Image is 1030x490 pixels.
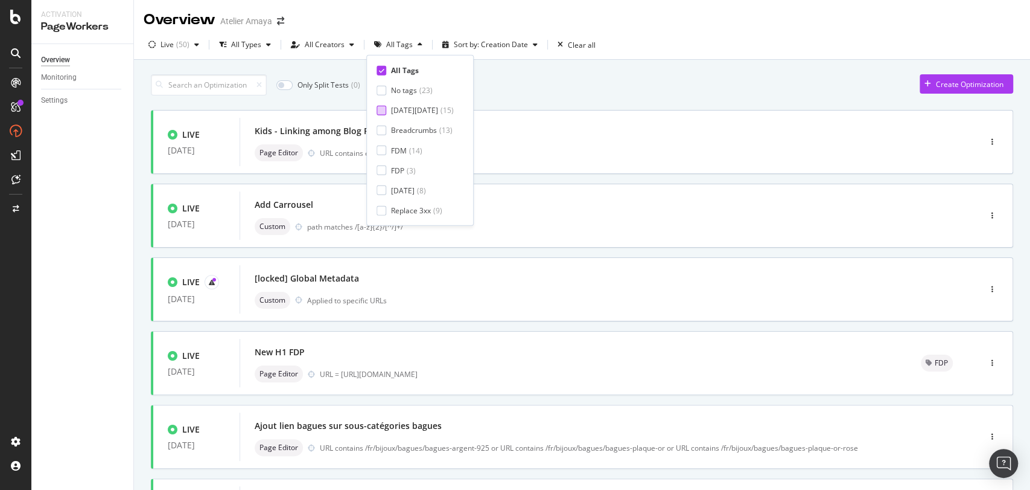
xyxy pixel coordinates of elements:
[351,80,360,90] div: ( 0 )
[168,219,225,229] div: [DATE]
[168,367,225,376] div: [DATE]
[409,145,422,155] div: ( 14 )
[182,202,200,214] div: LIVE
[168,294,225,304] div: [DATE]
[41,71,77,84] div: Monitoring
[391,185,415,196] div: [DATE]
[921,355,953,372] div: neutral label
[989,449,1018,478] div: Open Intercom Messenger
[41,54,70,66] div: Overview
[553,35,596,54] button: Clear all
[419,85,433,95] div: ( 23 )
[320,443,929,453] div: URL contains /fr/bijoux/bagues/bagues-argent-925 or URL contains /fr/bijoux/bagues/bagues-plaque-...
[255,439,303,456] div: neutral label
[41,94,125,107] a: Settings
[259,149,298,156] span: Page Editor
[41,10,124,20] div: Activation
[259,444,298,451] span: Page Editor
[386,41,413,48] div: All Tags
[307,222,929,232] div: path matches /[a-z]{2}/[^/]+/
[391,125,437,135] div: Breadcrumbs
[255,272,359,285] div: [locked] Global Metadata
[41,71,125,84] a: Monitoring
[182,424,200,436] div: LIVE
[286,35,359,54] button: All Creators
[305,41,345,48] div: All Creators
[144,10,215,30] div: Overview
[307,295,387,306] div: Applied to specific URLs
[168,146,225,155] div: [DATE]
[255,292,290,309] div: neutral label
[231,41,261,48] div: All Types
[568,40,596,50] div: Clear all
[176,41,189,48] div: ( 50 )
[259,223,285,230] span: Custom
[277,17,284,25] div: arrow-right-arrow-left
[41,94,68,107] div: Settings
[255,366,303,382] div: neutral label
[936,79,1003,89] div: Create Optimization
[255,218,290,235] div: neutral label
[151,74,267,95] input: Search an Optimization
[920,74,1013,94] button: Create Optimization
[161,41,174,48] div: Live
[255,144,303,161] div: neutral label
[41,20,124,34] div: PageWorkers
[320,148,929,158] div: URL contains enfant
[144,35,204,54] button: Live(50)
[255,420,442,432] div: Ajout lien bagues sur sous-catégories bagues
[214,35,276,54] button: All Types
[437,35,542,54] button: Sort by: Creation Date
[259,297,285,304] span: Custom
[391,205,431,216] div: Replace 3xx
[182,276,200,288] div: LIVE
[297,80,349,90] div: Only Split Tests
[182,350,200,362] div: LIVE
[391,65,419,76] div: All Tags
[369,35,427,54] button: All Tags
[433,205,442,216] div: ( 9 )
[391,85,417,95] div: No tags
[407,165,416,175] div: ( 3 )
[255,199,313,211] div: Add Carrousel
[220,15,272,27] div: Atelier Amaya
[320,369,892,379] div: URL = [URL][DOMAIN_NAME]
[454,41,528,48] div: Sort by: Creation Date
[182,129,200,141] div: LIVE
[417,185,426,196] div: ( 8 )
[391,105,438,115] div: [DATE][DATE]
[935,359,948,367] span: FDP
[41,54,125,66] a: Overview
[391,165,404,175] div: FDP
[168,440,225,450] div: [DATE]
[255,125,385,137] div: Kids - Linking among Blog PDPs
[255,346,305,358] div: New H1 FDP
[391,145,407,155] div: FDM
[440,105,454,115] div: ( 15 )
[439,125,453,135] div: ( 13 )
[259,370,298,378] span: Page Editor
